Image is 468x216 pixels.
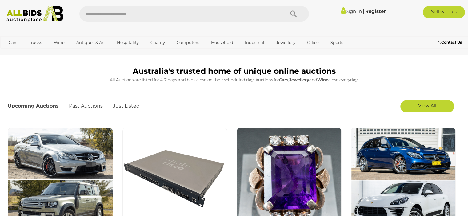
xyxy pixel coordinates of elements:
a: Industrial [241,37,268,48]
a: View All [400,100,454,112]
a: Household [207,37,237,48]
a: Past Auctions [64,97,107,115]
span: View All [418,103,436,108]
a: [GEOGRAPHIC_DATA] [5,48,56,58]
a: Wine [50,37,69,48]
a: Computers [173,37,203,48]
a: Office [303,37,323,48]
p: All Auctions are listed for 4-7 days and bids close on their scheduled day. Auctions for , and cl... [8,76,460,83]
b: Contact Us [438,40,462,45]
a: Register [365,8,385,14]
h1: Australia's trusted home of unique online auctions [8,67,460,76]
button: Search [278,6,309,22]
a: Sports [326,37,347,48]
a: Cars [5,37,21,48]
a: Jewellery [272,37,299,48]
a: Hospitality [113,37,143,48]
span: | [362,8,364,14]
a: Charity [146,37,169,48]
strong: Jewellery [289,77,309,82]
a: Antiques & Art [72,37,109,48]
img: Allbids.com.au [3,6,67,22]
a: Trucks [25,37,46,48]
a: Sell with us [423,6,465,18]
strong: Cars [279,77,288,82]
a: Sign In [341,8,362,14]
a: Just Listed [108,97,144,115]
a: Contact Us [438,39,463,46]
strong: Wine [317,77,328,82]
a: Upcoming Auctions [8,97,63,115]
